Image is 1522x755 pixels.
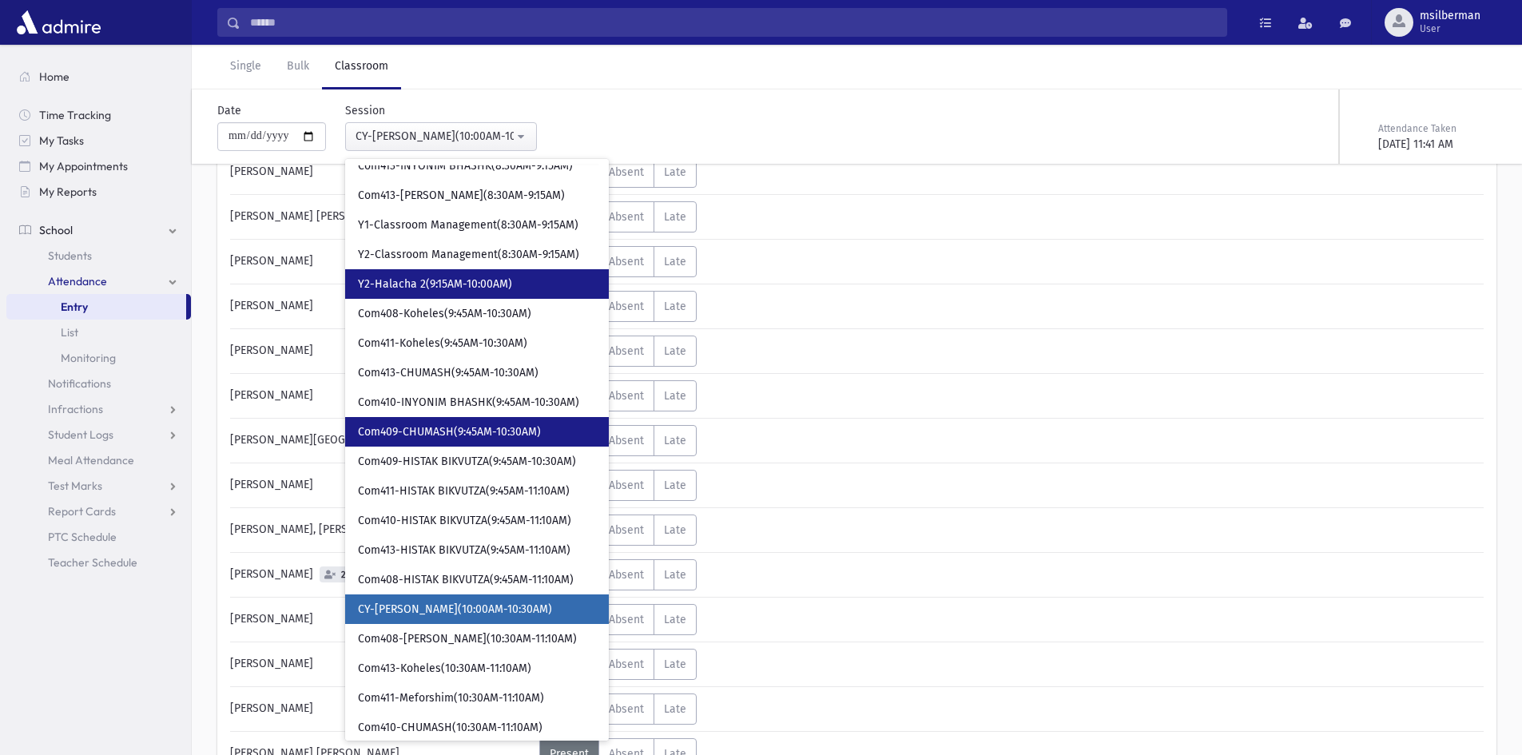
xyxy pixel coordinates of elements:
span: Late [664,165,686,179]
a: My Reports [6,179,191,205]
a: My Tasks [6,128,191,153]
span: Com413-[PERSON_NAME](8:30AM-9:15AM) [358,188,565,204]
span: Meal Attendance [48,453,134,467]
a: Single [217,45,274,89]
span: 2 [338,570,349,580]
div: [PERSON_NAME] [222,157,539,188]
span: Com413-Koheles(10:30AM-11:10AM) [358,661,531,677]
span: Com408-Koheles(9:45AM-10:30AM) [358,306,531,322]
span: Home [39,70,70,84]
div: [PERSON_NAME] [222,559,539,590]
span: Absent [609,568,644,582]
div: [PERSON_NAME] [222,470,539,501]
div: [PERSON_NAME] [222,649,539,680]
span: Student Logs [48,427,113,442]
div: AttTypes [539,559,697,590]
a: PTC Schedule [6,524,191,550]
span: Y1-Classroom Management(8:30AM-9:15AM) [358,217,578,233]
a: Monitoring [6,345,191,371]
span: Attendance [48,274,107,288]
a: Infractions [6,396,191,422]
span: Late [664,658,686,671]
div: [PERSON_NAME] [222,291,539,322]
span: PTC Schedule [48,530,117,544]
span: Late [664,255,686,268]
span: Monitoring [61,351,116,365]
span: Com411-HISTAK BIKVUTZA(9:45AM-11:10AM) [358,483,570,499]
div: AttTypes [539,515,697,546]
div: [PERSON_NAME] [222,604,539,635]
span: Absent [609,523,644,537]
span: Com410-HISTAK BIKVUTZA(9:45AM-11:10AM) [358,513,571,529]
a: Classroom [322,45,401,89]
span: Absent [609,165,644,179]
span: Com409-CHUMASH(9:45AM-10:30AM) [358,424,541,440]
div: AttTypes [539,604,697,635]
div: CY-[PERSON_NAME](10:00AM-10:30AM) [356,128,514,145]
a: School [6,217,191,243]
span: Absent [609,434,644,447]
a: Students [6,243,191,268]
span: Late [664,300,686,313]
span: Entry [61,300,88,314]
div: AttTypes [539,246,697,277]
img: AdmirePro [13,6,105,38]
div: AttTypes [539,336,697,367]
span: Absent [609,300,644,313]
div: [PERSON_NAME] [PERSON_NAME] [222,201,539,232]
div: AttTypes [539,470,697,501]
a: List [6,320,191,345]
a: Attendance [6,268,191,294]
label: Date [217,102,241,119]
div: AttTypes [539,425,697,456]
div: [PERSON_NAME], [PERSON_NAME] [222,515,539,546]
span: Com413-CHUMASH(9:45AM-10:30AM) [358,365,538,381]
span: Late [664,344,686,358]
span: Com408-[PERSON_NAME](10:30AM-11:10AM) [358,631,577,647]
span: Late [664,434,686,447]
span: Com408-HISTAK BIKVUTZA(9:45AM-11:10AM) [358,572,574,588]
button: CY-Davenig(10:00AM-10:30AM) [345,122,537,151]
div: [PERSON_NAME] [222,693,539,725]
span: My Reports [39,185,97,199]
span: Time Tracking [39,108,111,122]
span: Y2-Classroom Management(8:30AM-9:15AM) [358,247,579,263]
span: Infractions [48,402,103,416]
span: School [39,223,73,237]
a: Home [6,64,191,89]
div: AttTypes [539,157,697,188]
div: AttTypes [539,693,697,725]
span: Com410-CHUMASH(10:30AM-11:10AM) [358,720,542,736]
label: Session [345,102,385,119]
a: Entry [6,294,186,320]
span: msilberman [1420,10,1480,22]
span: Com411-Koheles(9:45AM-10:30AM) [358,336,527,352]
span: Late [664,479,686,492]
span: Late [664,389,686,403]
span: Late [664,613,686,626]
a: Bulk [274,45,322,89]
span: Report Cards [48,504,116,519]
span: My Tasks [39,133,84,148]
span: Absent [609,255,644,268]
div: AttTypes [539,380,697,411]
a: Notifications [6,371,191,396]
div: [PERSON_NAME] [222,336,539,367]
span: Teacher Schedule [48,555,137,570]
span: Absent [609,389,644,403]
span: List [61,325,78,340]
span: Absent [609,613,644,626]
div: [PERSON_NAME][GEOGRAPHIC_DATA] [222,425,539,456]
span: Y2-Halacha 2(9:15AM-10:00AM) [358,276,512,292]
span: Com410-INYONIM BHASHK(9:45AM-10:30AM) [358,395,579,411]
span: Com413-INYONIM BHASHK(8:30AM-9:15AM) [358,158,573,174]
span: Students [48,248,92,263]
span: Absent [609,344,644,358]
span: Com409-HISTAK BIKVUTZA(9:45AM-10:30AM) [358,454,576,470]
span: Absent [609,702,644,716]
span: Com411-Meforshim(10:30AM-11:10AM) [358,690,544,706]
span: User [1420,22,1480,35]
div: [PERSON_NAME] [222,246,539,277]
span: Notifications [48,376,111,391]
a: Student Logs [6,422,191,447]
